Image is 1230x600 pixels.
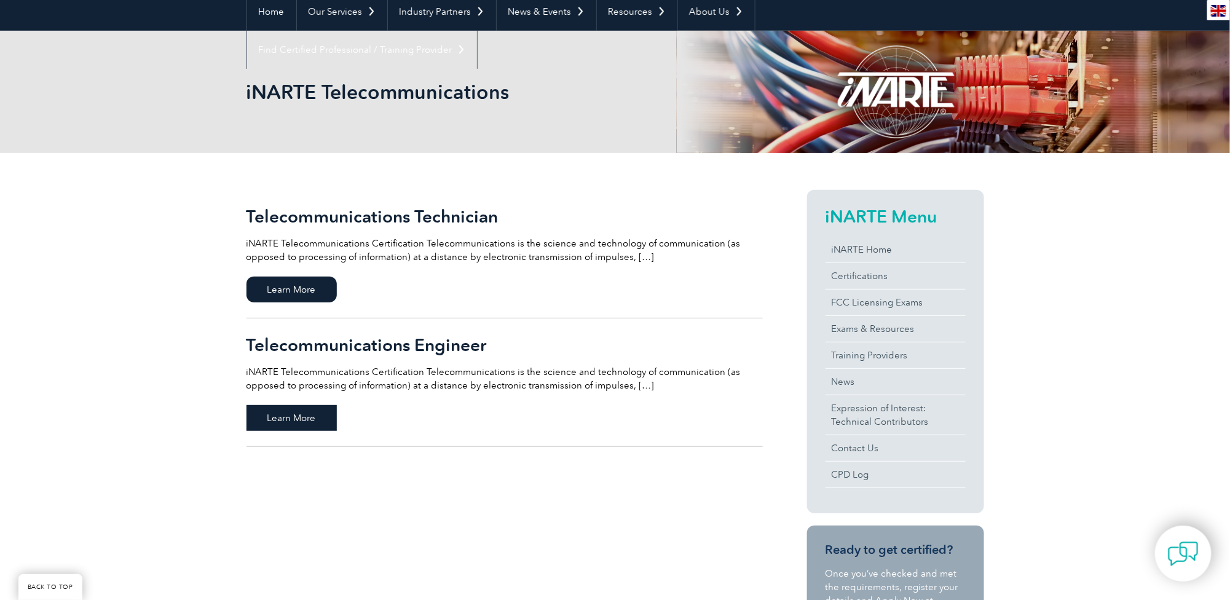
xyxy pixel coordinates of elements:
span: Learn More [246,405,337,431]
a: Telecommunications Technician iNARTE Telecommunications Certification Telecommunications is the s... [246,190,763,318]
h1: iNARTE Telecommunications [246,80,719,104]
a: Contact Us [826,435,966,461]
a: Telecommunications Engineer iNARTE Telecommunications Certification Telecommunications is the sci... [246,318,763,447]
a: Training Providers [826,342,966,368]
a: Exams & Resources [826,316,966,342]
a: CPD Log [826,462,966,487]
h2: Telecommunications Technician [246,207,763,226]
a: Certifications [826,263,966,289]
a: BACK TO TOP [18,574,82,600]
h2: Telecommunications Engineer [246,335,763,355]
a: Find Certified Professional / Training Provider [247,31,477,69]
img: en [1211,5,1226,17]
a: Expression of Interest:Technical Contributors [826,395,966,435]
p: iNARTE Telecommunications Certification Telecommunications is the science and technology of commu... [246,365,763,392]
a: iNARTE Home [826,237,966,262]
img: contact-chat.png [1168,539,1199,569]
span: Learn More [246,277,337,302]
a: News [826,369,966,395]
a: FCC Licensing Exams [826,290,966,315]
h2: iNARTE Menu [826,207,966,226]
p: iNARTE Telecommunications Certification Telecommunications is the science and technology of commu... [246,237,763,264]
h3: Ready to get certified? [826,542,966,558]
